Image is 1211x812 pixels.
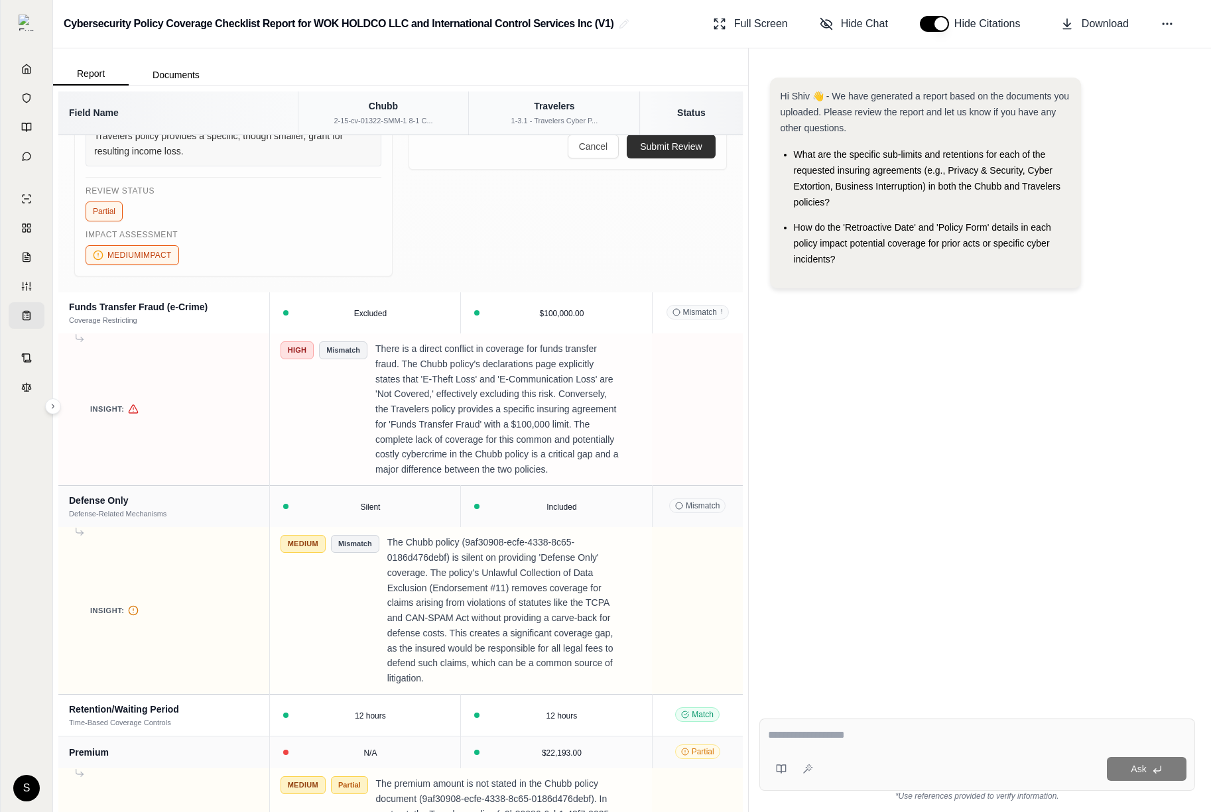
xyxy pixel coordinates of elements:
a: Policy Comparisons [9,215,44,241]
span: Partial [86,202,123,221]
p: The Chubb policy (9af30908-ecfe-4338-8c65-0186d476debf) is silent on providing 'Defense Only' cov... [387,535,621,686]
span: Medium [281,535,326,553]
span: High [281,341,314,359]
a: Documents Vault [9,85,44,111]
span: Hi Shiv 👋 - We have generated a report based on the documents you uploaded. Please review the rep... [781,91,1069,133]
a: Custom Report [9,273,44,300]
th: Status [640,91,743,135]
span: Excluded [354,309,387,318]
div: Coverage Restricting [69,315,259,326]
div: Impact Assessment [86,229,381,240]
div: Premium [69,746,259,759]
span: $100,000.00 [540,309,584,318]
span: Mismatch [669,498,726,513]
button: Documents [129,64,223,86]
span: Download [1082,16,1129,32]
img: Expand sidebar [19,15,34,30]
span: ! [721,307,723,318]
span: Insight: [90,605,124,616]
a: Single Policy [9,186,44,212]
span: Match [675,707,720,722]
div: *Use references provided to verify information. [759,791,1195,801]
span: Hide Chat [841,16,888,32]
div: 2-15-cv-01322-SMM-1 8-1 C... [306,115,461,127]
button: Expand sidebar [13,9,40,36]
button: Cancel [568,135,619,158]
span: What are the specific sub-limits and retentions for each of the requested insuring agreements (e.... [794,149,1060,207]
button: Ask [1107,757,1186,781]
p: There is a direct conflict in coverage for funds transfer fraud. The Chubb policy's declarations ... [375,341,620,477]
div: Defense Only [69,494,259,507]
button: Full Screen [708,11,793,37]
a: Chat [9,143,44,170]
button: Submit Review [627,135,715,158]
span: N/A [363,748,377,758]
span: Medium [281,776,326,794]
span: Hide Citations [954,16,1029,32]
div: 1-3.1 - Travelers Cyber P... [477,115,631,127]
a: Home [9,56,44,82]
a: Claim Coverage [9,244,44,270]
div: Chubb [306,99,461,113]
div: Travelers [477,99,631,113]
span: $22,193.00 [542,748,582,758]
a: Contract Analysis [9,345,44,371]
span: Mismatch [667,305,729,319]
span: Silent [360,502,380,512]
h2: Cybersecurity Policy Coverage Checklist Report for WOK HOLDCO LLC and International Control Servi... [64,12,613,36]
div: Retention/Waiting Period [69,703,259,716]
span: 12 hours [355,711,386,721]
a: Legal Search Engine [9,374,44,400]
button: Expand sidebar [45,398,61,414]
div: Review Status [86,186,381,196]
span: How do the 'Retroactive Date' and 'Policy Form' details in each policy impact potential coverage ... [794,222,1051,264]
button: Download [1055,11,1134,37]
a: Coverage Table [9,302,44,329]
button: Report [53,63,129,86]
button: Hide Chat [814,11,893,37]
span: Partial [331,776,368,794]
span: Mismatch [331,535,379,553]
div: S [13,775,40,801]
div: Funds Transfer Fraud (e-Crime) [69,300,259,314]
span: Included [546,502,576,512]
div: Defense-Related Mechanisms [69,508,259,520]
div: Time-Based Coverage Controls [69,717,259,728]
span: Medium Impact [86,245,179,265]
span: Full Screen [734,16,788,32]
span: Partial [675,744,720,759]
span: Ask [1131,764,1146,774]
span: Insight: [90,404,124,415]
a: Prompt Library [9,114,44,141]
th: Field Name [58,91,298,135]
span: Mismatch [319,341,367,359]
span: 12 hours [546,711,578,721]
